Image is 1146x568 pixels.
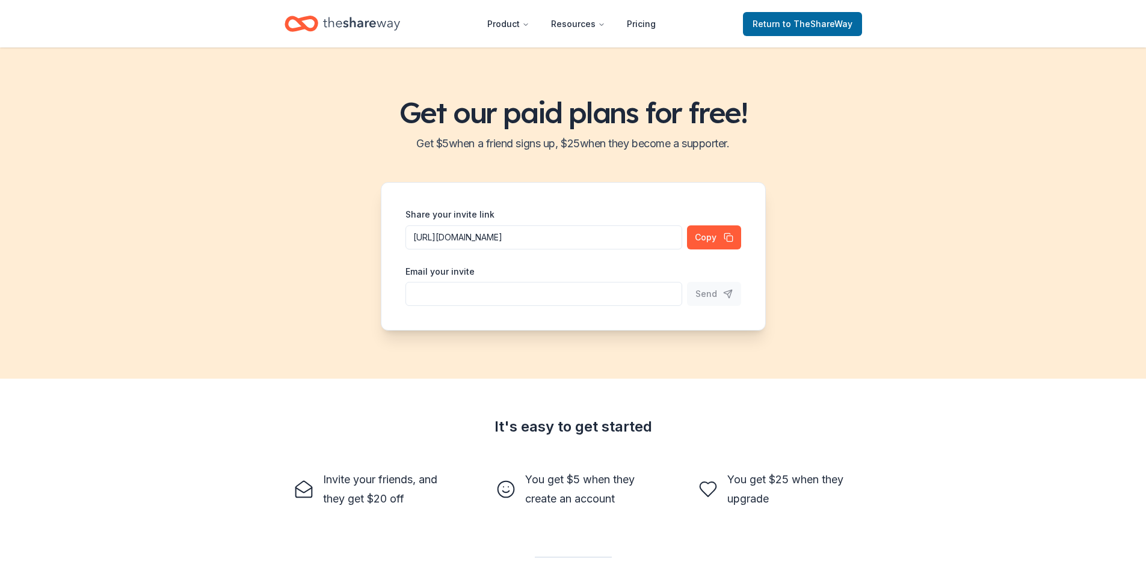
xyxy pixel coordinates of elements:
div: You get $5 when they create an account [525,470,650,508]
span: to TheShareWay [783,19,852,29]
a: Home [285,10,400,38]
div: It's easy to get started [285,417,862,436]
button: Product [478,12,539,36]
label: Share your invite link [405,209,494,221]
label: Email your invite [405,266,475,278]
div: You get $25 when they upgrade [727,470,852,508]
nav: Main [478,10,665,38]
div: Invite your friends, and they get $20 off [323,470,448,508]
span: Return [753,17,852,31]
button: Copy [687,225,741,249]
a: Returnto TheShareWay [743,12,862,36]
button: Resources [541,12,615,36]
a: Pricing [617,12,665,36]
h2: Get $ 5 when a friend signs up, $ 25 when they become a supporter. [14,134,1132,153]
h1: Get our paid plans for free! [14,96,1132,129]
